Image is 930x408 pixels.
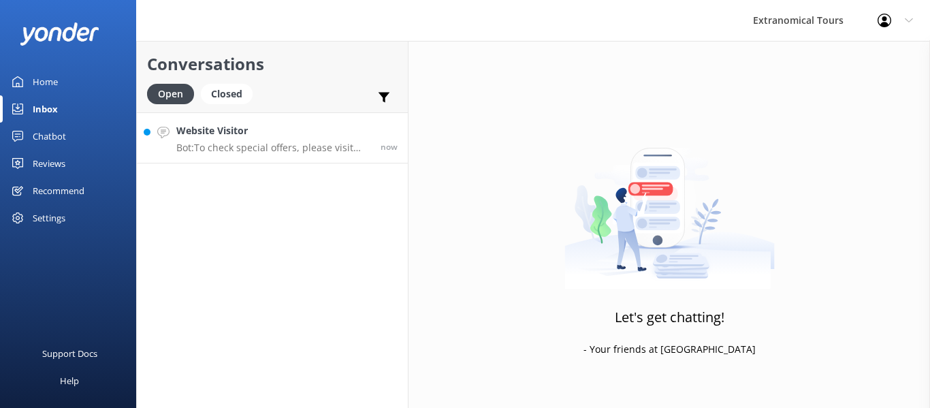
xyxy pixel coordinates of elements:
a: Open [147,86,201,101]
a: Closed [201,86,259,101]
div: Help [60,367,79,394]
h2: Conversations [147,51,398,77]
span: 09:24pm 17-Aug-2025 (UTC -07:00) America/Tijuana [381,141,398,153]
div: Inbox [33,95,58,123]
div: Reviews [33,150,65,177]
a: Website VisitorBot:To check special offers, please visit [URL][DOMAIN_NAME].now [137,112,408,163]
div: Open [147,84,194,104]
h3: Let's get chatting! [615,307,724,328]
p: - Your friends at [GEOGRAPHIC_DATA] [583,342,756,357]
p: Bot: To check special offers, please visit [URL][DOMAIN_NAME]. [176,142,370,154]
div: Chatbot [33,123,66,150]
div: Settings [33,204,65,232]
div: Support Docs [42,340,97,367]
h4: Website Visitor [176,123,370,138]
div: Recommend [33,177,84,204]
div: Closed [201,84,253,104]
div: Home [33,68,58,95]
img: yonder-white-logo.png [20,22,99,45]
img: artwork of a man stealing a conversation from at giant smartphone [564,119,775,289]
